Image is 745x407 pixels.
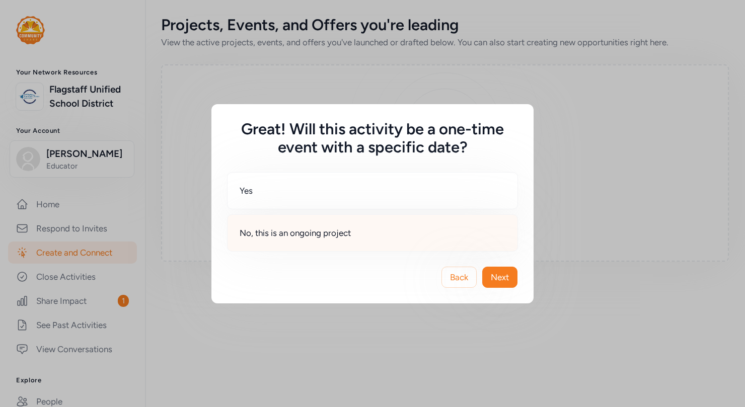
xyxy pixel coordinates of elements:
span: Back [450,271,468,283]
span: No, this is an ongoing project [240,227,351,239]
span: Next [491,271,509,283]
button: Back [441,267,477,288]
h5: Great! Will this activity be a one-time event with a specific date? [228,120,517,156]
span: Yes [240,185,253,197]
button: Next [482,267,517,288]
